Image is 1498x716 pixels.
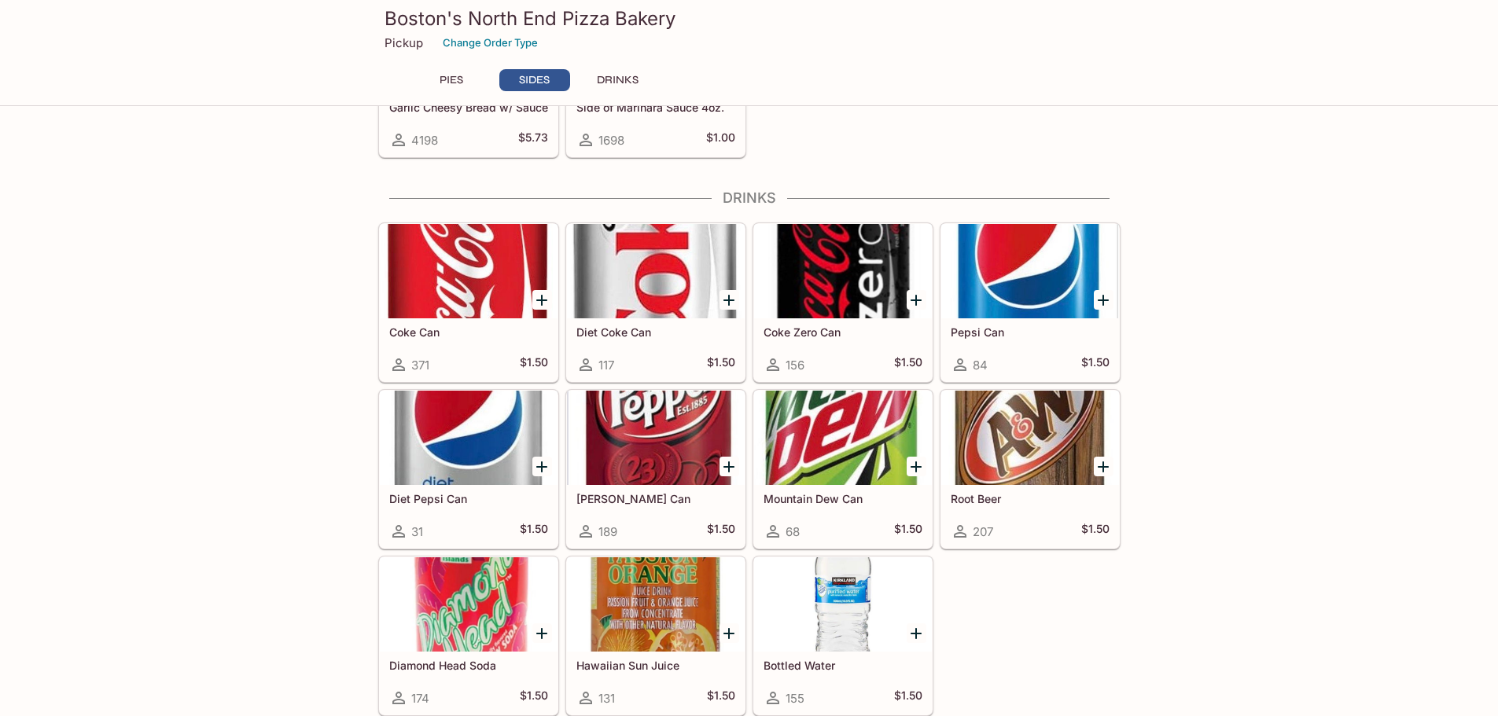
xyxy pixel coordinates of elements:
span: 156 [786,358,804,373]
span: 4198 [411,133,438,148]
a: Mountain Dew Can68$1.50 [753,390,933,549]
span: 207 [973,524,993,539]
a: Coke Zero Can156$1.50 [753,223,933,382]
a: Diet Coke Can117$1.50 [566,223,745,382]
h5: $5.73 [518,130,548,149]
h5: Bottled Water [764,659,922,672]
h5: Mountain Dew Can [764,492,922,505]
span: 84 [973,358,988,373]
a: Hawaiian Sun Juice131$1.50 [566,556,745,715]
button: PIES [416,69,487,91]
div: Hawaiian Sun Juice [567,557,745,652]
button: Add Hawaiian Sun Juice [720,623,739,643]
button: Add Dr. Pepper Can [720,457,739,476]
button: Add Bottled Water [907,623,926,643]
button: Add Pepsi Can [1094,290,1113,310]
button: Add Mountain Dew Can [907,457,926,476]
h5: $1.50 [894,688,922,707]
h5: $1.50 [520,522,548,541]
div: Bottled Water [754,557,932,652]
h5: $1.50 [707,522,735,541]
h5: $1.00 [706,130,735,149]
a: Pepsi Can84$1.50 [940,223,1120,382]
h5: $1.50 [520,688,548,707]
div: Mountain Dew Can [754,391,932,485]
button: Add Root Beer [1094,457,1113,476]
h5: $1.50 [707,355,735,374]
button: Add Coke Zero Can [907,290,926,310]
h5: Diet Pepsi Can [389,492,548,505]
a: Bottled Water155$1.50 [753,556,933,715]
a: Coke Can371$1.50 [379,223,558,382]
span: 371 [411,358,429,373]
button: Change Order Type [436,31,545,55]
div: Coke Zero Can [754,224,932,318]
h5: $1.50 [894,355,922,374]
h5: Coke Can [389,325,548,339]
span: 174 [411,691,429,706]
div: Pepsi Can [941,224,1119,318]
h3: Boston's North End Pizza Bakery [385,6,1114,31]
h5: Diet Coke Can [576,325,735,339]
h5: $1.50 [894,522,922,541]
a: [PERSON_NAME] Can189$1.50 [566,390,745,549]
h5: $1.50 [520,355,548,374]
div: Diet Coke Can [567,224,745,318]
a: Root Beer207$1.50 [940,390,1120,549]
span: 155 [786,691,804,706]
h5: Pepsi Can [951,325,1110,339]
h5: Root Beer [951,492,1110,505]
span: 68 [786,524,800,539]
h5: $1.50 [707,688,735,707]
h4: DRINKS [378,189,1121,207]
button: Add Diamond Head Soda [532,623,552,643]
button: Add Diet Pepsi Can [532,457,552,476]
button: SIDES [499,69,570,91]
h5: Garlic Cheesy Bread w/ Sauce [389,101,548,114]
h5: $1.50 [1081,522,1110,541]
h5: [PERSON_NAME] Can [576,492,735,505]
h5: $1.50 [1081,355,1110,374]
span: 131 [598,691,615,706]
p: Pickup [385,35,423,50]
span: 117 [598,358,614,373]
h5: Coke Zero Can [764,325,922,339]
div: Dr. Pepper Can [567,391,745,485]
span: 1698 [598,133,624,148]
a: Diet Pepsi Can31$1.50 [379,390,558,549]
button: Add Diet Coke Can [720,290,739,310]
button: DRINKS [583,69,653,91]
h5: Diamond Head Soda [389,659,548,672]
span: 31 [411,524,423,539]
div: Root Beer [941,391,1119,485]
div: Diet Pepsi Can [380,391,558,485]
div: Coke Can [380,224,558,318]
span: 189 [598,524,617,539]
button: Add Coke Can [532,290,552,310]
a: Diamond Head Soda174$1.50 [379,556,558,715]
div: Diamond Head Soda [380,557,558,652]
h5: Hawaiian Sun Juice [576,659,735,672]
h5: Side of Marinara Sauce 4oz. [576,101,735,114]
